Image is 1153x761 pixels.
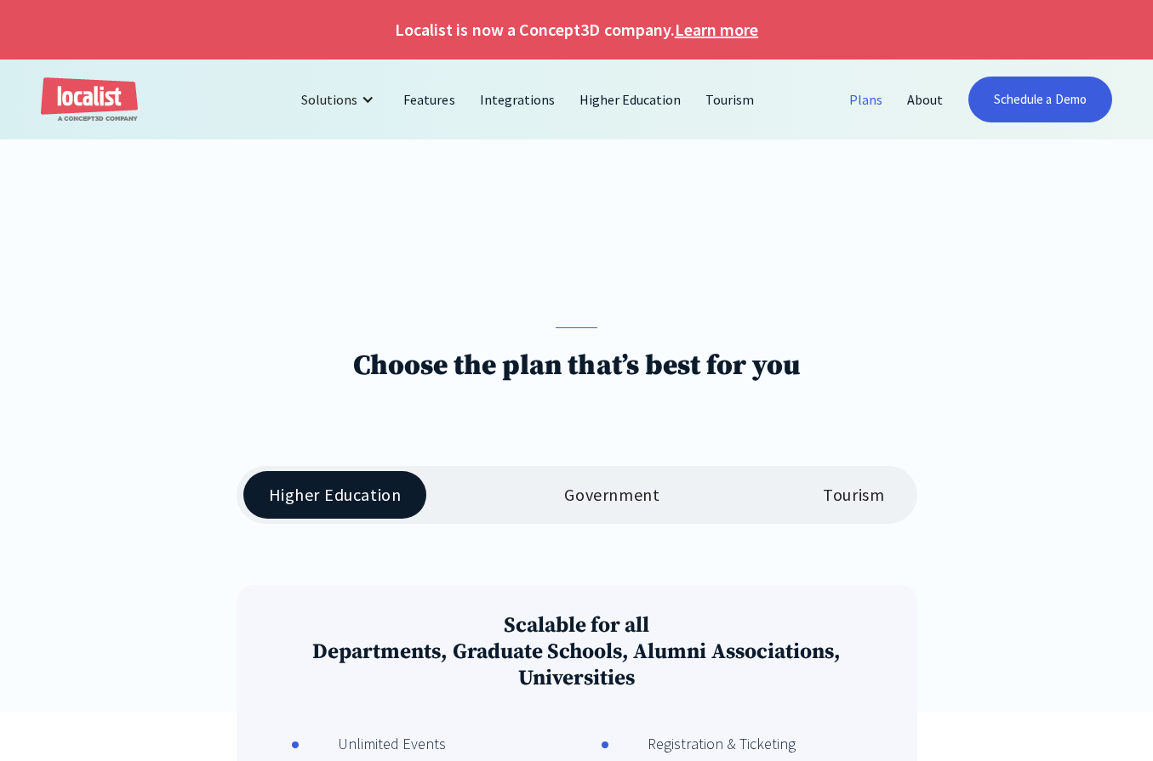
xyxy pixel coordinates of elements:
a: Plans [837,79,895,120]
a: Tourism [694,79,767,120]
h1: Choose the plan that’s best for you [353,349,801,383]
div: Unlimited Events [300,732,447,755]
div: Registration & Ticketing [609,732,796,755]
div: Higher Education [269,485,402,505]
a: About [895,79,956,120]
a: Integrations [468,79,568,120]
div: Tourism [823,485,884,505]
a: Learn more [675,17,758,43]
a: home [41,77,138,122]
div: Solutions [301,89,357,110]
a: Features [391,79,467,120]
a: Schedule a Demo [968,77,1112,122]
a: Higher Education [568,79,694,120]
div: Government [564,485,659,505]
h3: Scalable for all Departments, Graduate Schools, Alumni Associations, Universities [257,612,897,691]
div: Solutions [288,79,391,120]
